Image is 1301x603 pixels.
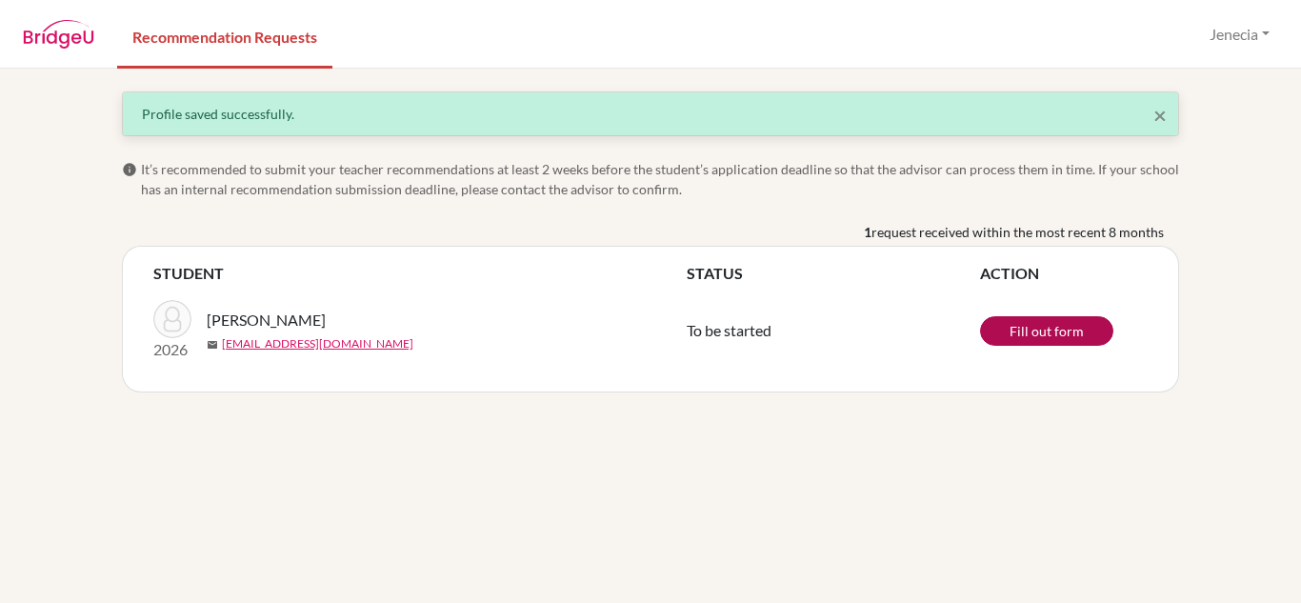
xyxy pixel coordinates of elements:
span: request received within the most recent 8 months [871,222,1164,242]
div: Profile saved successfully. [142,104,1159,124]
th: ACTION [980,262,1148,285]
b: 1 [864,222,871,242]
span: info [122,162,137,177]
span: × [1153,101,1167,129]
span: It’s recommended to submit your teacher recommendations at least 2 weeks before the student’s app... [141,159,1179,199]
img: BridgeU logo [23,20,94,49]
a: [EMAIL_ADDRESS][DOMAIN_NAME] [222,335,413,352]
th: STATUS [687,262,980,285]
span: [PERSON_NAME] [207,309,326,332]
p: 2026 [153,338,191,361]
img: Shetty, Vivan [153,300,191,338]
th: STUDENT [153,262,687,285]
a: Recommendation Requests [117,3,332,69]
span: To be started [687,321,771,339]
span: mail [207,339,218,351]
button: Close [1153,104,1167,127]
a: Fill out form [980,316,1113,346]
button: Jenecia [1201,16,1278,52]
